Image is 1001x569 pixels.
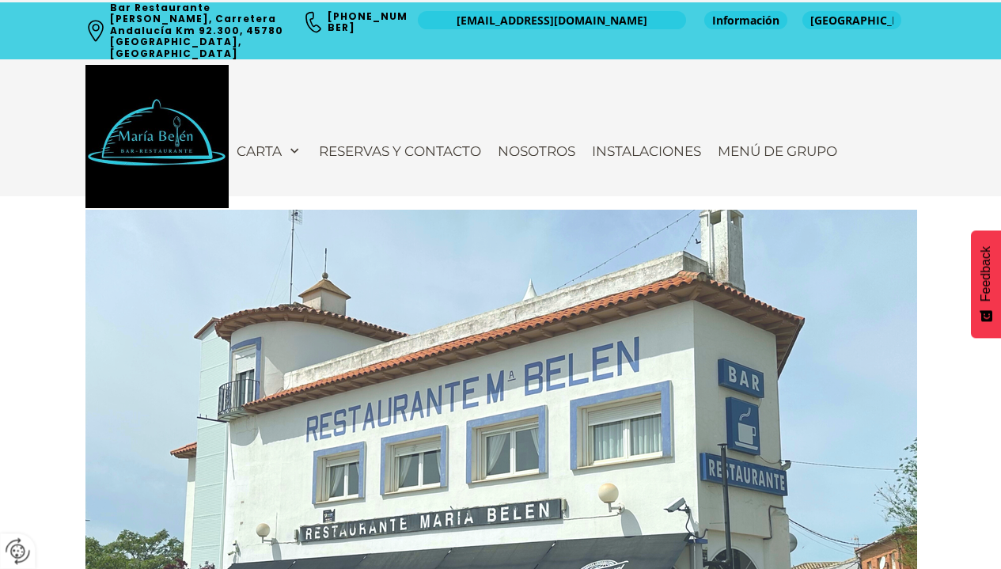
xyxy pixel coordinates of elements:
[319,143,481,159] span: Reservas y contacto
[712,13,779,28] span: Información
[592,143,701,159] span: Instalaciones
[311,135,489,167] a: Reservas y contacto
[710,135,845,167] a: Menú de Grupo
[490,135,583,167] a: Nosotros
[229,135,310,167] a: Carta
[971,230,1001,338] button: Feedback - Mostrar encuesta
[418,11,686,29] a: [EMAIL_ADDRESS][DOMAIN_NAME]
[810,13,893,28] span: [GEOGRAPHIC_DATA]
[237,143,282,159] span: Carta
[328,9,408,34] a: [PHONE_NUMBER]
[718,143,837,159] span: Menú de Grupo
[457,13,647,28] span: [EMAIL_ADDRESS][DOMAIN_NAME]
[979,246,993,302] span: Feedback
[704,11,787,29] a: Información
[584,135,709,167] a: Instalaciones
[110,1,286,60] a: Bar Restaurante [PERSON_NAME], Carretera Andalucía Km 92.300, 45780 [GEOGRAPHIC_DATA], [GEOGRAPHI...
[498,143,575,159] span: Nosotros
[802,11,901,29] a: [GEOGRAPHIC_DATA]
[85,65,229,208] img: Bar Restaurante María Belén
